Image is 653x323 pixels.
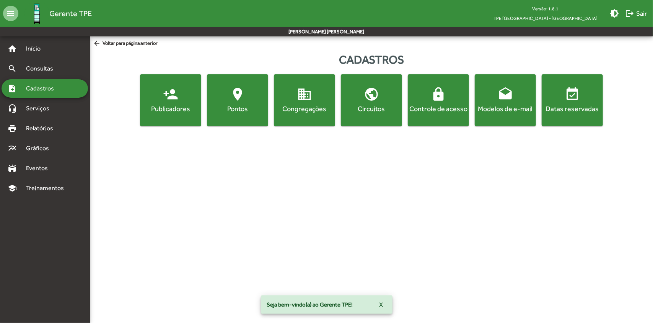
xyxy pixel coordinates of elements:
mat-icon: home [8,44,17,53]
div: Publicadores [142,104,200,113]
mat-icon: logout [625,9,634,18]
span: Serviços [21,104,60,113]
button: Sair [622,7,650,20]
div: Controle de acesso [409,104,467,113]
mat-icon: menu [3,6,18,21]
mat-icon: lock [431,87,446,102]
span: Voltar para página anterior [93,39,158,48]
mat-icon: public [364,87,379,102]
span: Início [21,44,52,53]
span: Sair [625,7,647,20]
span: Seja bem-vindo(a) ao Gerente TPE! [267,301,353,308]
button: Modelos de e-mail [475,74,536,126]
button: X [373,298,389,312]
div: Circuitos [342,104,401,113]
div: Pontos [208,104,267,113]
button: Circuitos [341,74,402,126]
button: Datas reservadas [542,74,603,126]
span: Cadastros [21,84,64,93]
button: Controle de acesso [408,74,469,126]
div: Cadastros [90,51,653,68]
mat-icon: location_on [230,87,245,102]
div: Versão: 1.8.1 [487,4,604,13]
span: Consultas [21,64,63,73]
a: Gerente TPE [18,1,92,26]
mat-icon: domain [297,87,312,102]
button: Congregações [274,74,335,126]
mat-icon: arrow_back [93,39,103,48]
mat-icon: note_add [8,84,17,93]
div: Datas reservadas [543,104,601,113]
button: Pontos [207,74,268,126]
mat-icon: person_add [163,87,178,102]
div: Congregações [275,104,334,113]
mat-icon: search [8,64,17,73]
img: Logo [24,1,49,26]
mat-icon: print [8,124,17,133]
div: Modelos de e-mail [476,104,534,113]
span: Relatórios [21,124,63,133]
span: Gerente TPE [49,7,92,20]
span: TPE [GEOGRAPHIC_DATA] - [GEOGRAPHIC_DATA] [487,13,604,23]
button: Publicadores [140,74,201,126]
mat-icon: drafts [498,87,513,102]
mat-icon: brightness_medium [610,9,619,18]
span: X [379,298,383,312]
mat-icon: event_available [565,87,580,102]
mat-icon: headset_mic [8,104,17,113]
